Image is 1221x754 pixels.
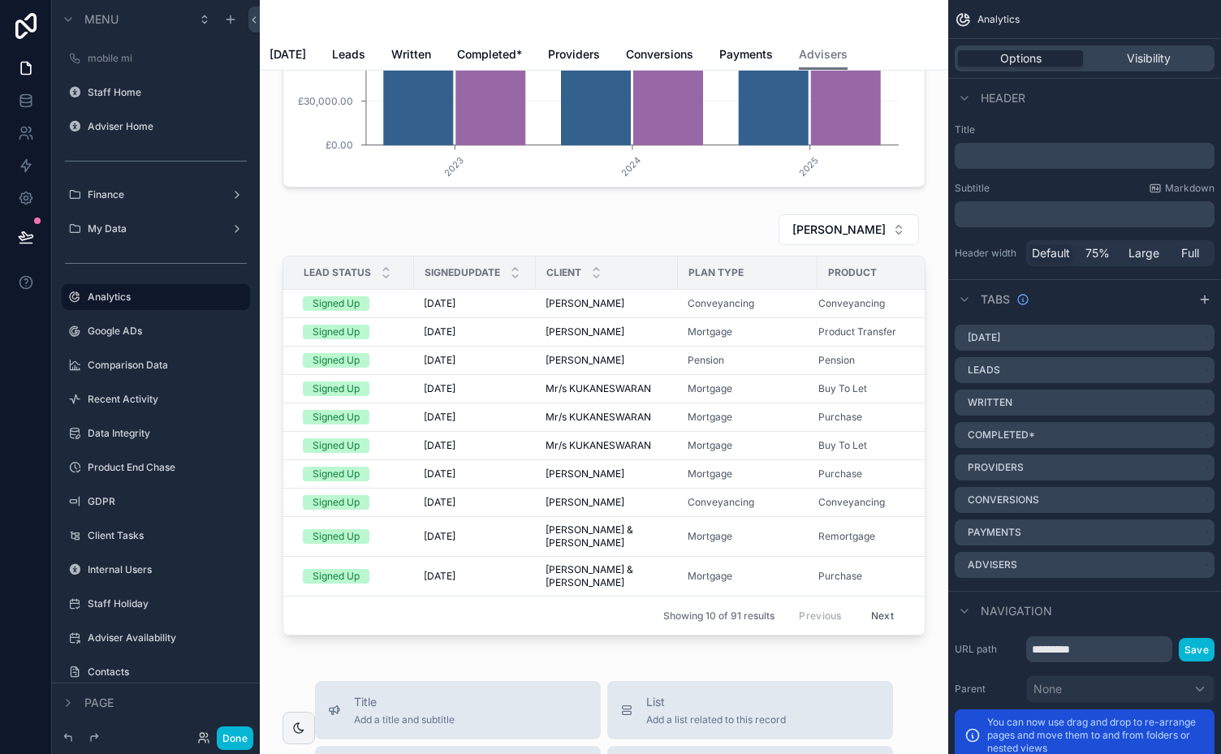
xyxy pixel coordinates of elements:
label: Title [955,123,1215,136]
span: Analytics [977,13,1020,26]
span: Written [391,46,431,62]
label: Payments [968,526,1021,539]
label: Adviser Availability [88,631,247,644]
label: Contacts [88,666,247,679]
label: Subtitle [955,182,990,195]
label: Internal Users [88,563,247,576]
button: TitleAdd a title and subtitle [315,681,601,739]
label: Analytics [88,291,240,304]
span: Lead Status [304,266,371,279]
a: Advisers [799,40,848,71]
span: Menu [84,11,119,28]
span: Options [1000,50,1042,67]
label: Header width [955,247,1020,260]
label: My Data [88,222,224,235]
span: Client [546,266,581,279]
div: scrollable content [955,201,1215,227]
label: mobile mi [88,52,247,65]
span: Conversions [626,46,693,62]
span: Markdown [1165,182,1215,195]
a: Payments [719,40,773,72]
button: ListAdd a list related to this record [607,681,893,739]
span: Showing 10 of 91 results [663,610,774,623]
span: List [646,694,786,710]
label: Recent Activity [88,393,247,406]
span: None [1033,681,1062,697]
button: Next [860,603,905,628]
span: Signedupdate [425,266,500,279]
span: Default [1032,245,1070,261]
label: Staff Holiday [88,597,247,610]
span: Add a list related to this record [646,713,786,726]
span: Page [84,695,114,711]
a: Conversions [626,40,693,72]
label: URL path [955,643,1020,656]
label: Comparison Data [88,359,247,372]
label: Conversions [968,493,1039,506]
a: Providers [548,40,600,72]
button: Save [1179,638,1215,661]
span: Add a title and subtitle [354,713,455,726]
span: [DATE] [270,46,306,62]
span: Completed* [457,46,522,62]
a: Leads [332,40,365,72]
a: Written [391,40,431,72]
span: 75% [1085,245,1110,261]
span: Payments [719,46,773,62]
span: Title [354,694,455,710]
label: Providers [968,461,1024,474]
label: Staff Home [88,86,247,99]
label: Client Tasks [88,529,247,542]
button: Done [217,726,253,750]
span: Advisers [799,46,848,62]
div: scrollable content [955,143,1215,169]
label: GDPR [88,495,247,508]
span: Large [1128,245,1159,261]
a: Markdown [1149,182,1215,195]
span: Tabs [981,291,1010,308]
span: Navigation [981,603,1052,619]
span: Providers [548,46,600,62]
span: Visibility [1127,50,1171,67]
label: Completed* [968,429,1035,442]
label: Finance [88,188,224,201]
span: Plan Type [688,266,744,279]
label: Data Integrity [88,427,247,440]
a: Completed* [457,40,522,72]
span: Full [1181,245,1199,261]
label: Parent [955,683,1020,696]
span: Product [828,266,877,279]
button: None [1026,675,1215,703]
label: [DATE] [968,331,1000,344]
label: Google ADs [88,325,247,338]
span: Header [981,90,1025,106]
label: Written [968,396,1012,409]
span: Leads [332,46,365,62]
label: Leads [968,364,1000,377]
label: Adviser Home [88,120,247,133]
label: Product End Chase [88,461,247,474]
a: [DATE] [270,40,306,72]
label: Advisers [968,558,1017,571]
